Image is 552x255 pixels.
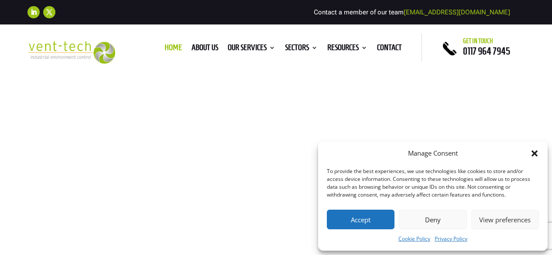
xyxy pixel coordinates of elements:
a: Privacy Policy [435,234,467,244]
a: [EMAIL_ADDRESS][DOMAIN_NAME] [404,8,510,16]
img: 2023-09-27T08_35_16.549ZVENT-TECH---Clear-background [27,41,115,63]
a: 0117 964 7945 [463,46,510,56]
a: Follow on X [43,6,55,18]
a: Follow on LinkedIn [27,6,40,18]
a: Cookie Policy [398,234,430,244]
a: Home [165,44,182,54]
a: Sectors [285,44,318,54]
button: Accept [327,210,394,229]
button: Deny [399,210,466,229]
a: Our Services [228,44,275,54]
span: Contact a member of our team [314,8,510,16]
span: Get in touch [463,37,493,44]
a: Resources [327,44,367,54]
div: Manage Consent [408,148,458,159]
div: To provide the best experiences, we use technologies like cookies to store and/or access device i... [327,167,538,199]
a: Contact [377,44,402,54]
div: Close dialog [530,149,539,158]
button: View preferences [471,210,539,229]
a: About us [192,44,218,54]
